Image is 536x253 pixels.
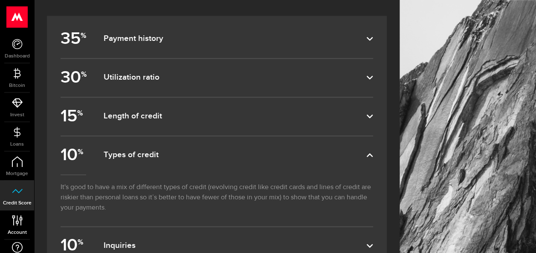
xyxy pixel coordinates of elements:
b: 15 [61,103,88,130]
dfn: Length of credit [103,111,366,121]
dfn: Utilization ratio [103,72,366,83]
sup: % [81,69,87,78]
sup: % [78,238,83,247]
b: 10 [61,141,88,169]
sup: % [78,147,83,156]
dfn: Inquiries [103,241,366,251]
b: 30 [61,64,88,92]
sup: % [81,31,86,40]
button: Open LiveChat chat widget [7,3,32,29]
b: 35 [61,25,88,53]
p: It's good to have a mix of different types of credit (revolving credit like credit cards and line... [61,174,373,226]
dfn: Types of credit [103,150,366,160]
dfn: Payment history [103,34,366,44]
sup: % [77,108,83,117]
